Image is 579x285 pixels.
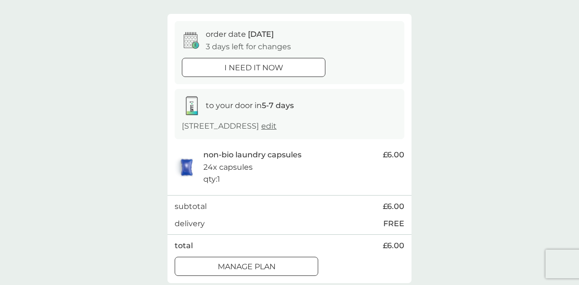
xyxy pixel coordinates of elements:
[182,58,325,77] button: i need it now
[203,173,220,186] p: qty : 1
[224,62,283,74] p: i need it now
[206,101,294,110] span: to your door in
[383,218,404,230] p: FREE
[262,101,294,110] strong: 5-7 days
[261,121,277,131] a: edit
[182,120,277,132] p: [STREET_ADDRESS]
[203,149,301,161] p: non-bio laundry capsules
[218,261,276,273] p: Manage plan
[175,240,193,252] p: total
[203,161,253,174] p: 24x capsules
[206,41,291,53] p: 3 days left for changes
[206,28,274,41] p: order date
[175,200,207,213] p: subtotal
[175,257,318,276] button: Manage plan
[383,240,404,252] span: £6.00
[248,30,274,39] span: [DATE]
[175,218,205,230] p: delivery
[383,149,404,161] span: £6.00
[383,200,404,213] span: £6.00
